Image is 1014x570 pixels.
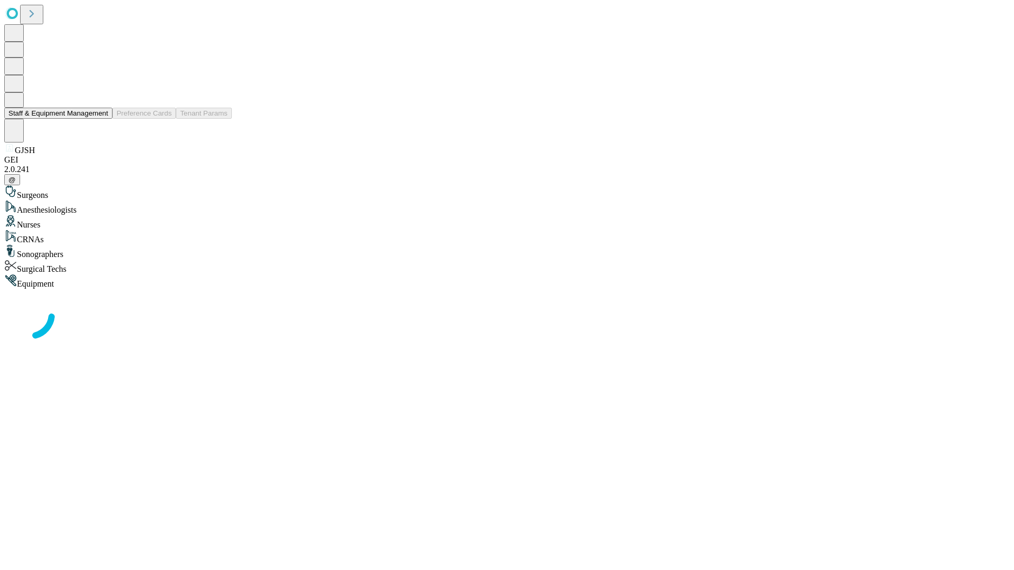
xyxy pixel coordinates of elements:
[176,108,232,119] button: Tenant Params
[4,108,112,119] button: Staff & Equipment Management
[4,200,1010,215] div: Anesthesiologists
[4,185,1010,200] div: Surgeons
[4,244,1010,259] div: Sonographers
[8,176,16,184] span: @
[4,274,1010,289] div: Equipment
[4,155,1010,165] div: GEI
[15,146,35,155] span: GJSH
[112,108,176,119] button: Preference Cards
[4,259,1010,274] div: Surgical Techs
[4,230,1010,244] div: CRNAs
[4,174,20,185] button: @
[4,165,1010,174] div: 2.0.241
[4,215,1010,230] div: Nurses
